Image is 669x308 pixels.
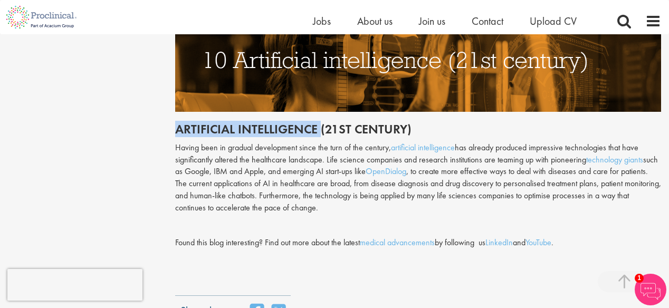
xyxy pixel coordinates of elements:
a: artificial intelligence [391,142,455,153]
iframe: reCAPTCHA [7,269,142,301]
a: technology giants [586,154,643,165]
a: OpenDialog [366,166,406,177]
a: Jobs [313,14,331,28]
img: Artificial Intelligence (21st century) [175,8,661,112]
a: Contact [472,14,503,28]
img: Chatbot [635,274,666,305]
h2: Artificial intelligence (21st century) [175,122,661,136]
a: Upload CV [530,14,577,28]
p: Having been in gradual development since the turn of the century, has already produced impressive... [175,142,661,214]
div: Found this blog interesting? Find out more about the latest by following us and . [175,237,661,249]
a: medical advancements [360,237,435,248]
a: YouTube [525,237,551,248]
a: LinkedIn [485,237,513,248]
a: Join us [419,14,445,28]
a: About us [357,14,393,28]
span: 1 [635,274,644,283]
